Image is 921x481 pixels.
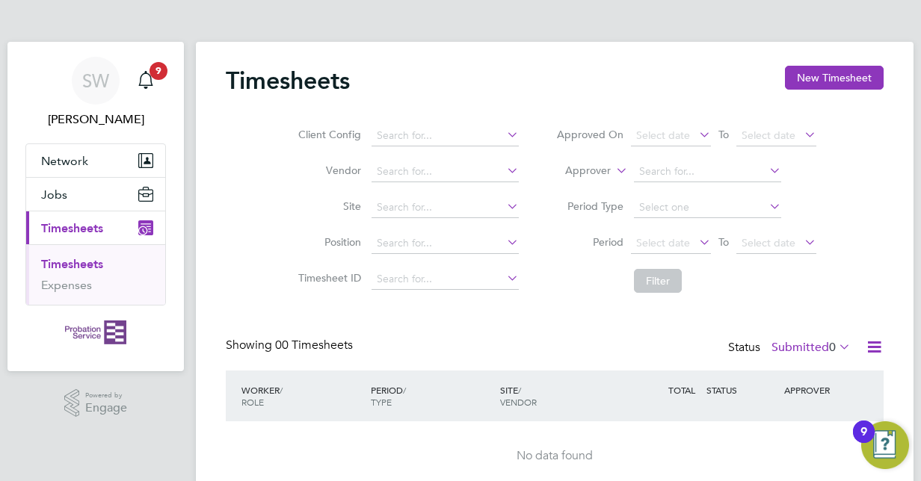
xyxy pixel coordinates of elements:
span: TOTAL [668,384,695,396]
span: / [280,384,283,396]
span: Timesheets [41,221,103,235]
button: Jobs [26,178,165,211]
a: Timesheets [41,257,103,271]
input: Search for... [634,161,781,182]
a: SW[PERSON_NAME] [25,57,166,128]
h2: Timesheets [226,66,350,96]
span: ROLE [241,396,264,408]
a: 9 [131,57,161,105]
input: Search for... [372,161,519,182]
div: STATUS [703,376,780,403]
a: Go to home page [25,320,166,344]
span: To [714,125,733,144]
div: SITE [496,376,626,415]
div: Status [728,338,854,359]
span: Select date [742,128,795,142]
div: No data found [241,448,869,464]
button: Timesheets [26,211,165,244]
span: 9 [150,62,167,80]
label: Approved On [556,128,623,141]
span: Jobs [41,187,67,202]
div: APPROVER [780,376,858,403]
span: 00 Timesheets [275,338,353,353]
input: Search for... [372,197,519,218]
button: Open Resource Center, 9 new notifications [861,421,909,469]
span: Network [41,154,88,168]
nav: Main navigation [7,42,184,371]
a: Expenses [41,278,92,292]
button: Filter [634,269,682,293]
label: Timesheet ID [294,271,361,285]
input: Search for... [372,269,519,290]
label: Position [294,235,361,249]
span: Select date [636,236,690,249]
span: 0 [829,340,836,355]
input: Select one [634,197,781,218]
div: Showing [226,338,356,353]
div: Timesheets [26,244,165,305]
span: / [518,384,521,396]
span: To [714,232,733,252]
span: Powered by [85,389,127,402]
input: Search for... [372,125,519,146]
label: Period [556,235,623,249]
input: Search for... [372,233,519,254]
div: PERIOD [367,376,496,415]
span: / [403,384,406,396]
span: VENDOR [500,396,537,408]
span: Serge Winthe [25,111,166,128]
label: Submitted [771,340,851,355]
span: SW [82,71,109,90]
span: Engage [85,402,127,415]
label: Site [294,199,361,213]
a: Powered byEngage [64,389,128,418]
span: Select date [742,236,795,249]
button: New Timesheet [785,66,884,90]
span: Select date [636,128,690,142]
div: WORKER [238,376,367,415]
span: TYPE [371,396,392,408]
img: probationservice-logo-retina.png [65,320,126,344]
button: Network [26,144,165,177]
label: Client Config [294,128,361,141]
label: Approver [543,164,611,179]
label: Period Type [556,199,623,213]
label: Vendor [294,164,361,177]
div: 9 [860,432,867,451]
